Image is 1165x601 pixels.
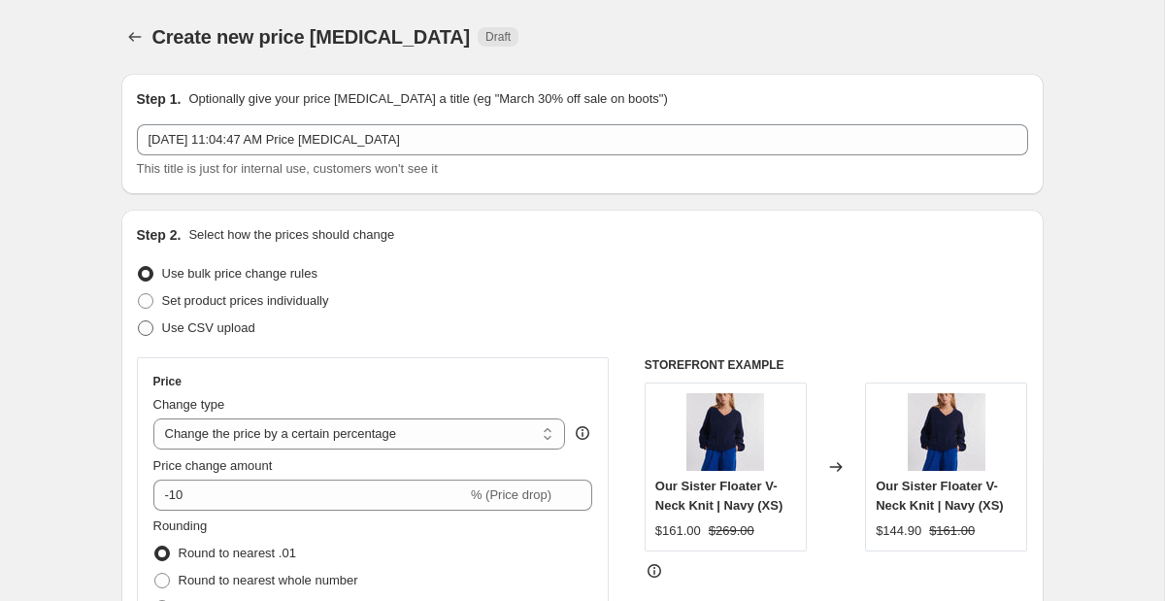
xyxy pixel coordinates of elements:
span: Our Sister Floater V-Neck Knit | Navy (XS) [655,479,783,513]
img: floater-knit-navy-knitwear-our-sister-293241_x2652_2x_cf3b4ca1-dda3-4e06-8ed3-13da19f6ed32_80x.webp [686,393,764,471]
div: $161.00 [655,521,701,541]
input: -15 [153,480,467,511]
h2: Step 1. [137,89,182,109]
h2: Step 2. [137,225,182,245]
div: help [573,423,592,443]
div: $144.90 [876,521,921,541]
span: % (Price drop) [471,487,551,502]
span: Use CSV upload [162,320,255,335]
span: Round to nearest whole number [179,573,358,587]
span: Round to nearest .01 [179,546,296,560]
span: Use bulk price change rules [162,266,317,281]
span: Create new price [MEDICAL_DATA] [152,26,471,48]
span: Set product prices individually [162,293,329,308]
strike: $161.00 [929,521,975,541]
span: Our Sister Floater V-Neck Knit | Navy (XS) [876,479,1004,513]
p: Select how the prices should change [188,225,394,245]
button: Price change jobs [121,23,149,50]
span: Change type [153,397,225,412]
h3: Price [153,374,182,389]
p: Optionally give your price [MEDICAL_DATA] a title (eg "March 30% off sale on boots") [188,89,667,109]
h6: STOREFRONT EXAMPLE [645,357,1028,373]
span: Rounding [153,518,208,533]
input: 30% off holiday sale [137,124,1028,155]
strike: $269.00 [709,521,754,541]
span: Price change amount [153,458,273,473]
span: Draft [485,29,511,45]
img: floater-knit-navy-knitwear-our-sister-293241_x2652_2x_cf3b4ca1-dda3-4e06-8ed3-13da19f6ed32_80x.webp [908,393,985,471]
span: This title is just for internal use, customers won't see it [137,161,438,176]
